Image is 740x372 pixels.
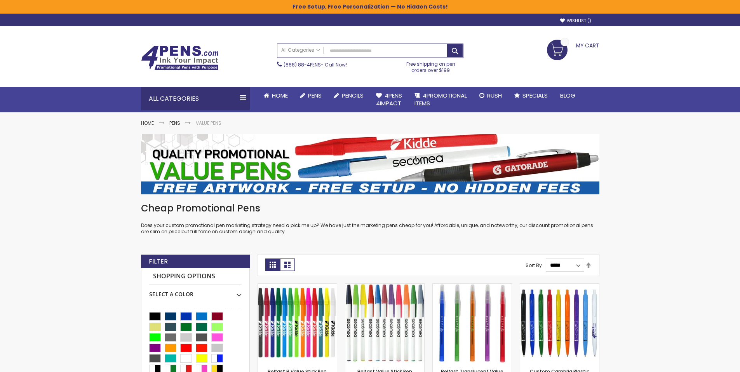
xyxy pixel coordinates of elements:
[294,87,328,104] a: Pens
[520,283,599,290] a: Custom Cambria Plastic Retractable Ballpoint Pen - Monochromatic Body Color
[560,91,575,100] span: Blog
[258,284,337,363] img: Belfast B Value Stick Pen
[141,202,599,235] div: Does your custom promotional pen marketing strategy need a pick me up? We have just the marketing...
[141,87,250,110] div: All Categories
[376,91,402,107] span: 4Pens 4impact
[149,257,168,266] strong: Filter
[196,120,221,126] strong: Value Pens
[328,87,370,104] a: Pencils
[398,58,463,73] div: Free shipping on pen orders over $199
[141,120,154,126] a: Home
[149,268,242,285] strong: Shopping Options
[342,91,364,100] span: Pencils
[408,87,473,112] a: 4PROMOTIONALITEMS
[149,285,242,298] div: Select A Color
[676,351,740,372] iframe: Google Customer Reviews
[284,61,321,68] a: (888) 88-4PENS
[169,120,180,126] a: Pens
[433,283,512,290] a: Belfast Translucent Value Stick Pen
[414,91,467,107] span: 4PROMOTIONAL ITEMS
[141,134,599,194] img: Value Pens
[560,18,591,24] a: Wishlist
[522,91,548,100] span: Specials
[141,202,599,215] h1: Cheap Promotional Pens
[526,262,542,268] label: Sort By
[272,91,288,100] span: Home
[345,283,424,290] a: Belfast Value Stick Pen
[508,87,554,104] a: Specials
[473,87,508,104] a: Rush
[258,87,294,104] a: Home
[308,91,322,100] span: Pens
[487,91,502,100] span: Rush
[265,258,280,271] strong: Grid
[258,283,337,290] a: Belfast B Value Stick Pen
[433,284,512,363] img: Belfast Translucent Value Stick Pen
[284,61,347,68] span: - Call Now!
[345,284,424,363] img: Belfast Value Stick Pen
[277,44,324,57] a: All Categories
[520,284,599,363] img: Custom Cambria Plastic Retractable Ballpoint Pen - Monochromatic Body Color
[554,87,582,104] a: Blog
[141,45,219,70] img: 4Pens Custom Pens and Promotional Products
[370,87,408,112] a: 4Pens4impact
[281,47,320,53] span: All Categories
